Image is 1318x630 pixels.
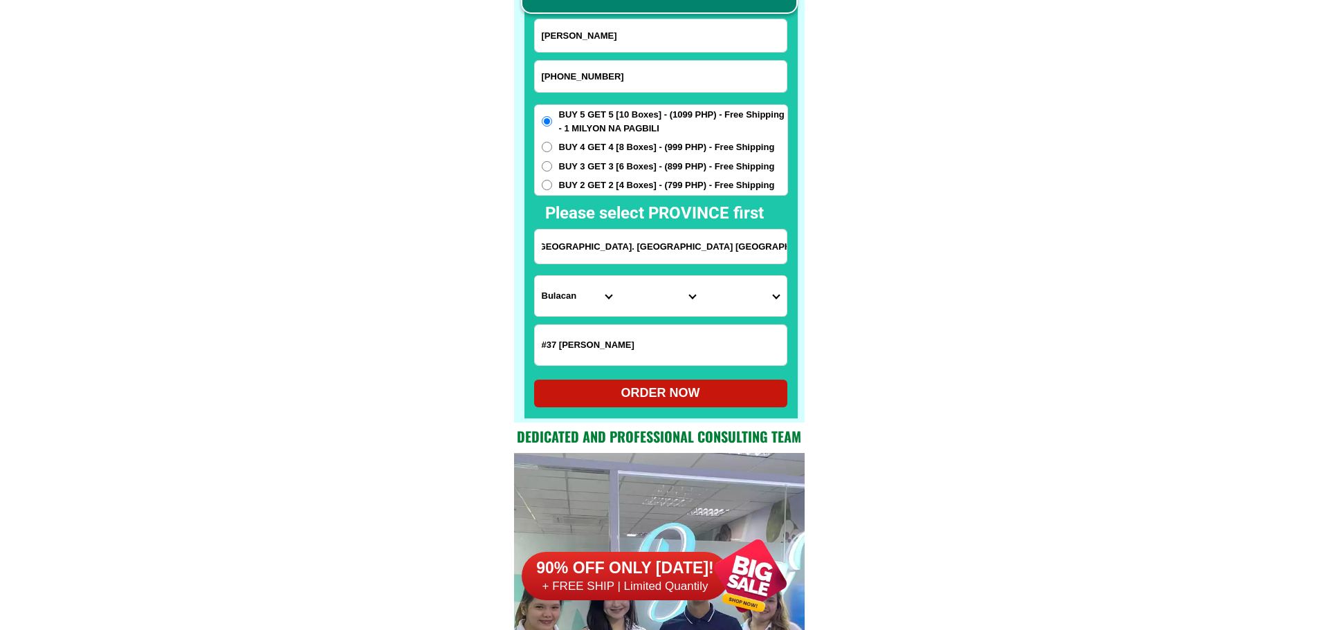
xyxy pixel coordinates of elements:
[535,230,787,263] input: Input address
[619,276,702,316] select: Select district
[542,180,552,190] input: BUY 2 GET 2 [4 Boxes] - (799 PHP) - Free Shipping
[559,160,775,174] span: BUY 3 GET 3 [6 Boxes] - (899 PHP) - Free Shipping
[522,579,729,594] h6: + FREE SHIP | Limited Quantily
[535,61,787,92] input: Input phone_number
[542,142,552,152] input: BUY 4 GET 4 [8 Boxes] - (999 PHP) - Free Shipping
[545,201,913,225] h2: Please select PROVINCE first
[535,276,619,316] select: Select province
[702,276,786,316] select: Select commune
[559,108,787,135] span: BUY 5 GET 5 [10 Boxes] - (1099 PHP) - Free Shipping - 1 MILYON NA PAGBILI
[535,325,787,365] input: Input LANDMARKOFLOCATION
[542,161,552,172] input: BUY 3 GET 3 [6 Boxes] - (899 PHP) - Free Shipping
[535,19,787,52] input: Input full_name
[559,140,775,154] span: BUY 4 GET 4 [8 Boxes] - (999 PHP) - Free Shipping
[514,426,805,447] h2: Dedicated and professional consulting team
[542,116,552,127] input: BUY 5 GET 5 [10 Boxes] - (1099 PHP) - Free Shipping - 1 MILYON NA PAGBILI
[522,558,729,579] h6: 90% OFF ONLY [DATE]!
[559,178,775,192] span: BUY 2 GET 2 [4 Boxes] - (799 PHP) - Free Shipping
[534,384,787,402] div: ORDER NOW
